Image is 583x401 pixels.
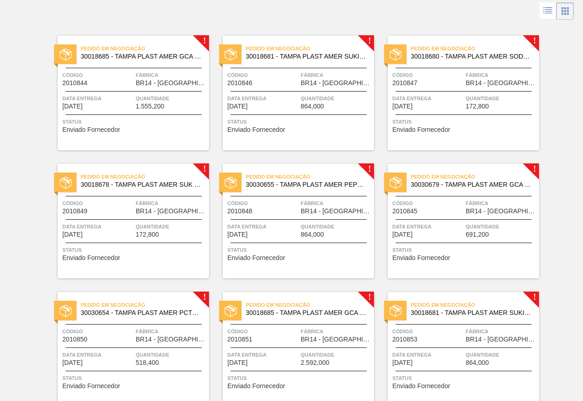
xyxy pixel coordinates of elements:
[301,359,329,366] span: 2.592,000
[81,172,209,181] span: Pedido em Negociação
[246,309,367,316] span: 30018685 - TAMPA PLAST AMER GCA S/LINER
[62,336,88,343] span: 2010850
[392,327,463,336] span: Código
[62,103,82,110] span: 05/09/2025
[392,350,463,359] span: Data entrega
[466,359,489,366] span: 864,000
[136,199,207,208] span: Fábrica
[301,80,372,87] span: BR14 - Curitibana
[392,208,418,215] span: 2010845
[227,70,298,80] span: Código
[466,327,537,336] span: Fábrica
[466,222,537,231] span: Quantidade
[301,350,372,359] span: Quantidade
[392,117,537,126] span: Status
[136,350,207,359] span: Quantidade
[227,374,372,383] span: Status
[392,383,450,390] span: Enviado Fornecedor
[246,300,374,309] span: Pedido em Negociação
[411,181,532,188] span: 30030679 - TAMPA PLAST AMER GCA ZERO NIV24
[136,94,207,103] span: Quantidade
[227,231,247,238] span: 05/09/2025
[227,383,285,390] span: Enviado Fornecedor
[227,199,298,208] span: Código
[227,222,298,231] span: Data entrega
[62,222,133,231] span: Data entrega
[136,231,159,238] span: 172,800
[392,245,537,255] span: Status
[246,53,367,60] span: 30018681 - TAMPA PLAST AMER SUKITA S/LINER
[392,255,450,261] span: Enviado Fornecedor
[62,383,120,390] span: Enviado Fornecedor
[392,336,418,343] span: 2010853
[62,245,207,255] span: Status
[246,44,374,53] span: Pedido em Negociação
[227,103,247,110] span: 05/09/2025
[227,350,298,359] span: Data entrega
[62,117,207,126] span: Status
[301,327,372,336] span: Fábrica
[466,103,489,110] span: 172,800
[466,199,537,208] span: Fábrica
[81,44,209,53] span: Pedido em Negociação
[62,374,207,383] span: Status
[136,222,207,231] span: Quantidade
[466,208,537,215] span: BR14 - Curitibana
[392,70,463,80] span: Código
[227,126,285,133] span: Enviado Fornecedor
[81,309,202,316] span: 30030654 - TAMPA PLAST AMER PCTW NIV24
[301,103,324,110] span: 864,000
[227,94,298,103] span: Data entrega
[411,44,539,53] span: Pedido em Negociação
[60,49,71,60] img: status
[136,70,207,80] span: Fábrica
[227,117,372,126] span: Status
[225,177,236,189] img: status
[374,36,539,150] a: !statusPedido em Negociação30018680 - TAMPA PLAST AMER SODA S/LINERCódigo2010847FábricaBR14 - [GE...
[60,177,71,189] img: status
[227,245,372,255] span: Status
[301,199,372,208] span: Fábrica
[227,336,253,343] span: 2010851
[246,172,374,181] span: Pedido em Negociação
[392,359,412,366] span: 25/09/2025
[466,350,537,359] span: Quantidade
[411,172,539,181] span: Pedido em Negociação
[539,2,556,20] div: Visão em Lista
[411,300,539,309] span: Pedido em Negociação
[374,164,539,278] a: !statusPedido em Negociação30030679 - TAMPA PLAST AMER GCA ZERO NIV24Código2010845FábricaBR14 - [...
[392,199,463,208] span: Código
[227,359,247,366] span: 25/09/2025
[62,126,120,133] span: Enviado Fornecedor
[136,359,159,366] span: 518,400
[227,327,298,336] span: Código
[62,350,133,359] span: Data entrega
[227,208,253,215] span: 2010848
[44,36,209,150] a: !statusPedido em Negociação30018685 - TAMPA PLAST AMER GCA S/LINERCódigo2010844FábricaBR14 - [GEO...
[390,49,401,60] img: status
[227,80,253,87] span: 2010846
[225,49,236,60] img: status
[390,177,401,189] img: status
[136,103,164,110] span: 1.555,200
[466,80,537,87] span: BR14 - Curitibana
[301,208,372,215] span: BR14 - Curitibana
[62,231,82,238] span: 05/09/2025
[209,164,374,278] a: !statusPedido em Negociação30030655 - TAMPA PLAST AMER PEPSI ZERO NIV24Código2010848FábricaBR14 -...
[81,181,202,188] span: 30018678 - TAMPA PLAST AMER SUK TUBAINA S/LINER
[392,103,412,110] span: 05/09/2025
[227,255,285,261] span: Enviado Fornecedor
[556,2,574,20] div: Visão em Cards
[246,181,367,188] span: 30030655 - TAMPA PLAST AMER PEPSI ZERO NIV24
[62,327,133,336] span: Código
[411,309,532,316] span: 30018681 - TAMPA PLAST AMER SUKITA S/LINER
[301,231,324,238] span: 864,000
[136,336,207,343] span: BR14 - Curitibana
[392,222,463,231] span: Data entrega
[60,305,71,317] img: status
[62,359,82,366] span: 05/09/2025
[392,94,463,103] span: Data entrega
[301,70,372,80] span: Fábrica
[62,199,133,208] span: Código
[62,70,133,80] span: Código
